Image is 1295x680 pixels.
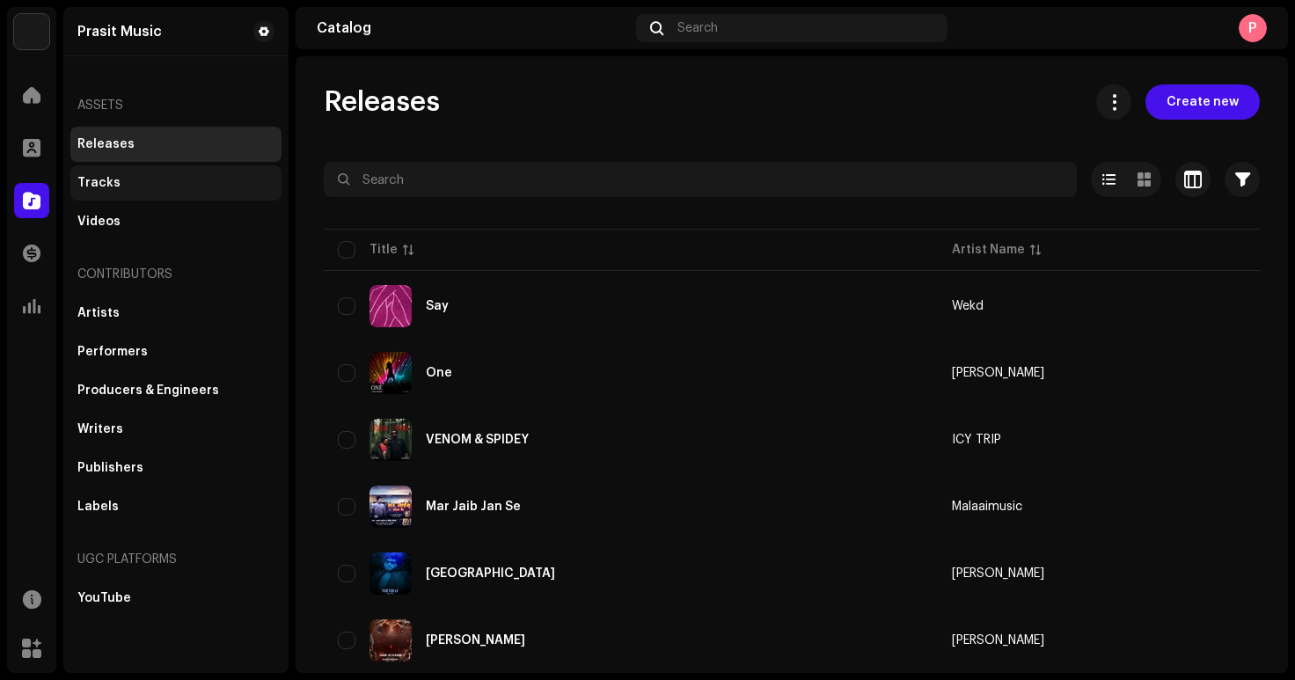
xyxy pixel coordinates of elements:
div: P [1239,14,1267,42]
img: 0fe0199a-967d-437c-b4d1-010ae5532a21 [369,486,412,528]
div: Performers [77,345,148,359]
re-a-nav-header: UGC Platforms [70,538,282,581]
img: 3b8c1e80-e402-4a9d-84bb-15e50c3683ee [369,419,412,461]
div: YouTube [77,591,131,605]
img: 7781ccb6-8468-4117-ab86-3b2aa4f5b151 [369,552,412,595]
div: Title [369,241,398,259]
div: [PERSON_NAME] [952,567,1044,580]
re-m-nav-item: YouTube [70,581,282,616]
re-m-nav-item: Producers & Engineers [70,373,282,408]
re-m-nav-item: Performers [70,334,282,369]
re-m-nav-item: Writers [70,412,282,447]
div: Catalog [317,21,629,35]
div: Tracks [77,176,121,190]
button: Create new [1145,84,1260,120]
div: Wekd [952,300,984,312]
re-m-nav-item: Labels [70,489,282,524]
span: Search [677,21,718,35]
img: e105e025-2fff-4200-af5e-01763b0b2ad6 [369,285,412,327]
img: d6d936c5-4811-4bb5-96e9-7add514fcdf6 [14,14,49,49]
re-m-nav-item: Publishers [70,450,282,486]
div: Writers [77,422,123,436]
div: Artists [77,306,120,320]
div: [PERSON_NAME] [952,367,1044,379]
div: [PERSON_NAME] [952,634,1044,647]
re-m-nav-item: Tracks [70,165,282,201]
div: Mumbai [426,567,555,580]
re-m-nav-item: Artists [70,296,282,331]
re-a-nav-header: Assets [70,84,282,127]
span: Releases [324,84,440,120]
div: Say [426,300,449,312]
div: Videos [77,215,121,229]
span: Malaaimusic [952,501,1246,513]
div: VENOM & SPIDEY [426,434,529,446]
div: One [426,367,452,379]
span: Wekd [952,300,1246,312]
span: Create new [1167,84,1239,120]
span: ICY TRIP [952,434,1246,446]
span: Dj Adesh Bhagalpur [952,634,1246,647]
div: Producers & Engineers [77,384,219,398]
img: 18f128c2-2b35-43b4-b3ac-de432ff27ade [369,352,412,394]
div: Prasit Music [77,25,162,39]
div: Ham Jo Kaam [426,634,525,647]
re-m-nav-item: Videos [70,204,282,239]
div: ICY TRIP [952,434,1001,446]
div: Artist Name [952,241,1025,259]
div: Releases [77,137,135,151]
img: 18950f6d-ddde-45ca-99d5-865c5e5dead8 [369,619,412,662]
re-a-nav-header: Contributors [70,253,282,296]
div: Malaaimusic [952,501,1022,513]
span: Usha Parakh [952,367,1246,379]
div: Mar Jaib Jan Se [426,501,521,513]
div: Publishers [77,461,143,475]
input: Search [324,162,1077,197]
re-m-nav-item: Releases [70,127,282,162]
div: Labels [77,500,119,514]
span: Rampyare Yadav [952,567,1246,580]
